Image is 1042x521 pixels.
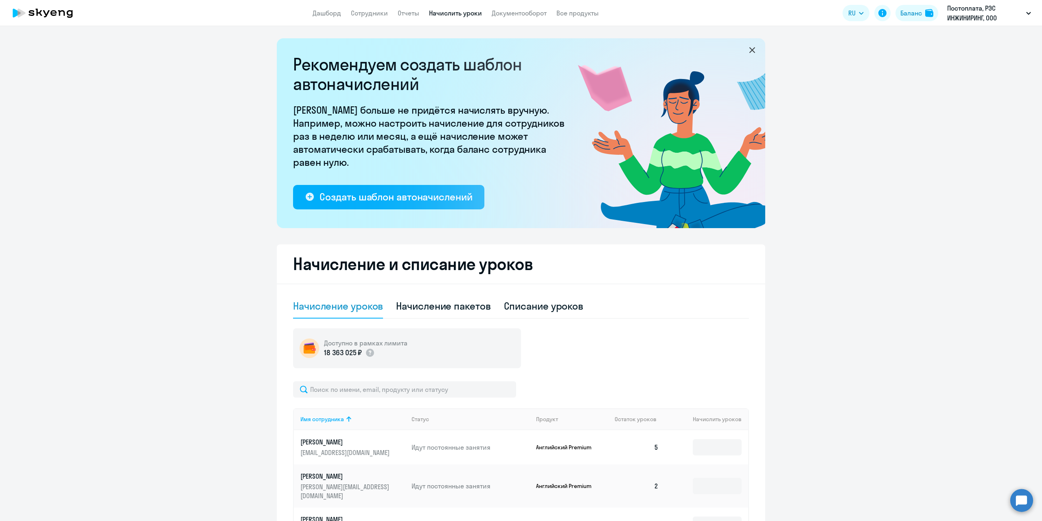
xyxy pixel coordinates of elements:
div: Начисление уроков [293,299,383,312]
a: [PERSON_NAME][EMAIL_ADDRESS][DOMAIN_NAME] [300,437,405,457]
a: Сотрудники [351,9,388,17]
div: Начисление пакетов [396,299,490,312]
div: Остаток уроков [615,415,665,423]
img: wallet-circle.png [300,339,319,358]
div: Продукт [536,415,558,423]
p: [PERSON_NAME] больше не придётся начислять вручную. Например, можно настроить начисление для сотр... [293,103,570,169]
h2: Начисление и списание уроков [293,254,749,274]
p: Английский Premium [536,444,597,451]
th: Начислить уроков [665,408,748,430]
button: Балансbalance [895,5,938,21]
div: Имя сотрудника [300,415,405,423]
div: Списание уроков [504,299,584,312]
p: Постоплата, РЭС ИНЖИНИРИНГ, ООО [947,3,1023,23]
button: Постоплата, РЭС ИНЖИНИРИНГ, ООО [943,3,1035,23]
p: Идут постоянные занятия [412,443,530,452]
p: [PERSON_NAME] [300,472,392,481]
p: [PERSON_NAME][EMAIL_ADDRESS][DOMAIN_NAME] [300,482,392,500]
h2: Рекомендуем создать шаблон автоначислений [293,55,570,94]
a: [PERSON_NAME][PERSON_NAME][EMAIL_ADDRESS][DOMAIN_NAME] [300,472,405,500]
div: Создать шаблон автоначислений [320,190,472,203]
a: Начислить уроки [429,9,482,17]
input: Поиск по имени, email, продукту или статусу [293,381,516,398]
td: 2 [608,464,665,508]
button: Создать шаблон автоначислений [293,185,484,209]
a: Отчеты [398,9,419,17]
a: Дашборд [313,9,341,17]
p: Английский Premium [536,482,597,490]
a: Документооборот [492,9,547,17]
p: Идут постоянные занятия [412,481,530,490]
div: Статус [412,415,429,423]
h5: Доступно в рамках лимита [324,339,407,347]
p: [EMAIL_ADDRESS][DOMAIN_NAME] [300,448,392,457]
span: RU [848,8,856,18]
a: Все продукты [556,9,599,17]
img: balance [925,9,933,17]
div: Статус [412,415,530,423]
button: RU [843,5,869,21]
div: Имя сотрудника [300,415,344,423]
p: [PERSON_NAME] [300,437,392,446]
td: 5 [608,430,665,464]
p: 18 363 025 ₽ [324,347,362,358]
span: Остаток уроков [615,415,657,423]
div: Баланс [900,8,922,18]
div: Продукт [536,415,609,423]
